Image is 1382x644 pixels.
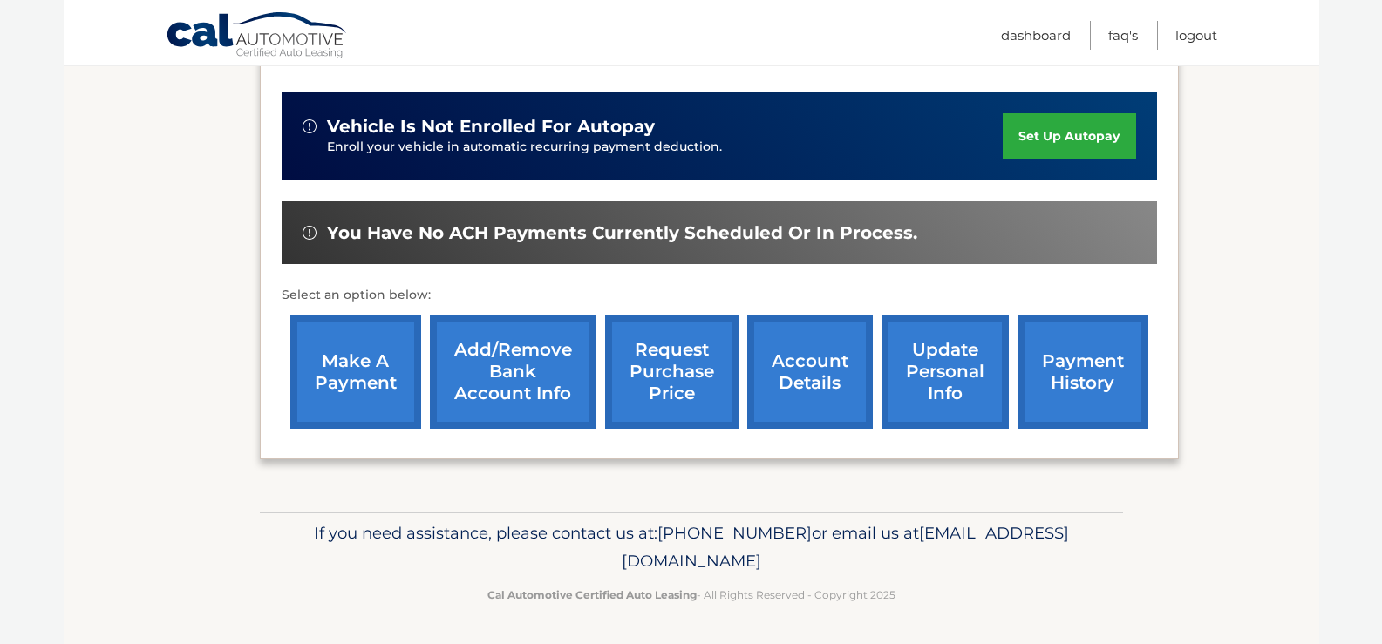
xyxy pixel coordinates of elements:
a: Dashboard [1001,21,1071,50]
strong: Cal Automotive Certified Auto Leasing [487,588,697,601]
a: request purchase price [605,315,739,429]
span: [PHONE_NUMBER] [657,523,812,543]
p: - All Rights Reserved - Copyright 2025 [271,586,1112,604]
p: If you need assistance, please contact us at: or email us at [271,519,1112,575]
a: make a payment [290,315,421,429]
a: Cal Automotive [166,11,349,62]
a: set up autopay [1003,113,1135,159]
span: [EMAIL_ADDRESS][DOMAIN_NAME] [622,523,1069,571]
span: You have no ACH payments currently scheduled or in process. [327,222,917,244]
a: FAQ's [1108,21,1138,50]
a: update personal info [882,315,1009,429]
img: alert-white.svg [303,226,317,240]
a: payment history [1018,315,1148,429]
p: Select an option below: [282,285,1157,306]
p: Enroll your vehicle in automatic recurring payment deduction. [327,138,1004,157]
a: account details [747,315,873,429]
img: alert-white.svg [303,119,317,133]
a: Add/Remove bank account info [430,315,596,429]
span: vehicle is not enrolled for autopay [327,116,655,138]
a: Logout [1175,21,1217,50]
